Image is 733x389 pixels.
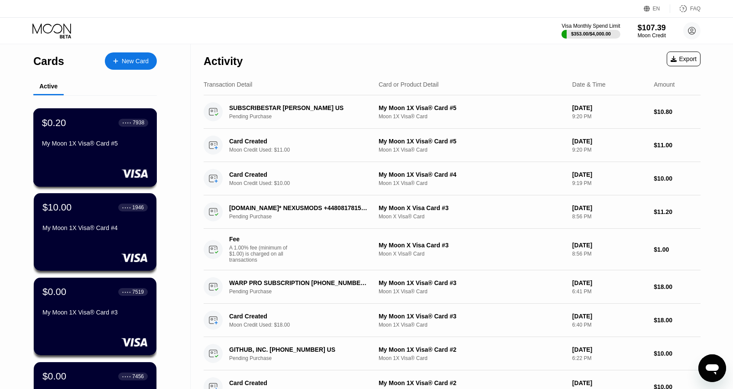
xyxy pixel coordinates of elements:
div: $0.20 [42,117,66,128]
div: Moon 1X Visa® Card [379,322,565,328]
div: Visa Monthly Spend Limit [561,23,620,29]
div: Moon Credit [638,32,666,39]
div: [DOMAIN_NAME]* NEXUSMODS +448081781535GBPending PurchaseMy Moon X Visa Card #3Moon X Visa® Card[D... [204,195,701,229]
div: Moon X Visa® Card [379,251,565,257]
div: Pending Purchase [229,214,380,220]
div: My Moon 1X Visa® Card #5 [42,140,148,147]
div: A 1.00% fee (minimum of $1.00) is charged on all transactions [229,245,294,263]
div: Card Created [229,379,370,386]
div: $0.00 [42,286,66,298]
div: [DATE] [572,171,647,178]
div: ● ● ● ● [122,206,131,209]
div: My Moon X Visa Card #3 [379,242,565,249]
div: $107.39 [638,23,666,32]
div: WARP PRO SUBSCRIPTION [PHONE_NUMBER] USPending PurchaseMy Moon 1X Visa® Card #3Moon 1X Visa® Card... [204,270,701,304]
div: Moon Credit Used: $11.00 [229,147,380,153]
div: $10.00● ● ● ●1946My Moon 1X Visa® Card #4 [34,193,156,271]
div: SUBSCRIBESTAR [PERSON_NAME] US [229,104,370,111]
div: EN [644,4,670,13]
div: $10.80 [654,108,701,115]
div: 6:40 PM [572,322,647,328]
div: $11.00 [654,142,701,149]
div: My Moon X Visa Card #3 [379,204,565,211]
div: ● ● ● ● [122,375,131,378]
div: 8:56 PM [572,214,647,220]
div: [DATE] [572,138,647,145]
div: Card or Product Detail [379,81,439,88]
div: Card CreatedMoon Credit Used: $18.00My Moon 1X Visa® Card #3Moon 1X Visa® Card[DATE]6:40 PM$18.00 [204,304,701,337]
div: Date & Time [572,81,606,88]
div: Card Created [229,313,370,320]
div: ● ● ● ● [122,291,131,293]
div: FAQ [670,4,701,13]
div: $10.00 [42,202,71,213]
div: Moon 1X Visa® Card [379,147,565,153]
div: Transaction Detail [204,81,252,88]
div: Export [667,52,701,66]
div: New Card [122,58,149,65]
div: Moon 1X Visa® Card [379,180,565,186]
div: 1946 [132,204,144,211]
div: FeeA 1.00% fee (minimum of $1.00) is charged on all transactionsMy Moon X Visa Card #3Moon X Visa... [204,229,701,270]
div: $1.00 [654,246,701,253]
div: $11.20 [654,208,701,215]
div: My Moon 1X Visa® Card #2 [379,346,565,353]
div: [DOMAIN_NAME]* NEXUSMODS +448081781535GB [229,204,370,211]
div: 9:20 PM [572,147,647,153]
div: $0.20● ● ● ●7938My Moon 1X Visa® Card #5 [34,109,156,186]
div: Moon 1X Visa® Card [379,289,565,295]
div: 7456 [132,373,144,379]
div: GITHUB, INC. [PHONE_NUMBER] USPending PurchaseMy Moon 1X Visa® Card #2Moon 1X Visa® Card[DATE]6:2... [204,337,701,370]
div: Card CreatedMoon Credit Used: $10.00My Moon 1X Visa® Card #4Moon 1X Visa® Card[DATE]9:19 PM$10.00 [204,162,701,195]
div: 8:56 PM [572,251,647,257]
div: Moon Credit Used: $10.00 [229,180,380,186]
div: My Moon 1X Visa® Card #5 [379,104,565,111]
div: 6:41 PM [572,289,647,295]
div: Active [39,83,58,90]
div: $0.00 [42,371,66,382]
div: New Card [105,52,157,70]
div: Card Created [229,171,370,178]
div: Cards [33,55,64,68]
iframe: Кнопка запуска окна обмена сообщениями [698,354,726,382]
div: Fee [229,236,290,243]
div: My Moon 1X Visa® Card #4 [42,224,148,231]
div: 7519 [132,289,144,295]
div: Pending Purchase [229,355,380,361]
div: 9:19 PM [572,180,647,186]
div: Activity [204,55,243,68]
div: Card CreatedMoon Credit Used: $11.00My Moon 1X Visa® Card #5Moon 1X Visa® Card[DATE]9:20 PM$11.00 [204,129,701,162]
div: Moon X Visa® Card [379,214,565,220]
div: Card Created [229,138,370,145]
div: GITHUB, INC. [PHONE_NUMBER] US [229,346,370,353]
div: Pending Purchase [229,113,380,120]
div: Moon 1X Visa® Card [379,113,565,120]
div: $10.00 [654,350,701,357]
div: $10.00 [654,175,701,182]
div: Pending Purchase [229,289,380,295]
div: ● ● ● ● [123,121,131,124]
div: Moon Credit Used: $18.00 [229,322,380,328]
div: [DATE] [572,242,647,249]
div: Moon 1X Visa® Card [379,355,565,361]
div: $353.00 / $4,000.00 [571,31,611,36]
div: My Moon 1X Visa® Card #3 [379,279,565,286]
div: My Moon 1X Visa® Card #4 [379,171,565,178]
div: WARP PRO SUBSCRIPTION [PHONE_NUMBER] US [229,279,370,286]
div: [DATE] [572,104,647,111]
div: [DATE] [572,204,647,211]
div: 7938 [133,120,144,126]
div: FAQ [690,6,701,12]
div: EN [653,6,660,12]
div: $18.00 [654,283,701,290]
div: 6:22 PM [572,355,647,361]
div: My Moon 1X Visa® Card #5 [379,138,565,145]
div: SUBSCRIBESTAR [PERSON_NAME] USPending PurchaseMy Moon 1X Visa® Card #5Moon 1X Visa® Card[DATE]9:2... [204,95,701,129]
div: $0.00● ● ● ●7519My Moon 1X Visa® Card #3 [34,278,156,355]
div: 9:20 PM [572,113,647,120]
div: $107.39Moon Credit [638,23,666,39]
div: [DATE] [572,313,647,320]
div: [DATE] [572,279,647,286]
div: Export [671,55,697,62]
